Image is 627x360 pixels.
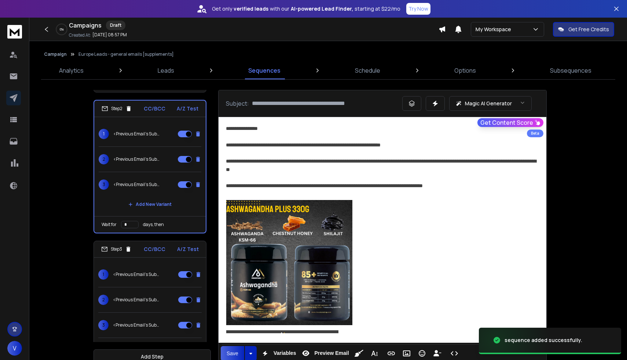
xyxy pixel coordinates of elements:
div: Step 2 [102,105,132,112]
li: Step2CC/BCCA/Z Test1<Previous Email's Subject>2<Previous Email's Subject>3<Previous Email's Subje... [93,100,206,233]
p: My Workspace [476,26,514,33]
p: <Previous Email's Subject> [113,272,160,277]
button: Get Content Score [477,118,543,127]
strong: AI-powered Lead Finder, [291,5,353,12]
div: Draft [106,21,125,30]
p: days, then [143,222,164,228]
p: Get Free Credits [568,26,609,33]
p: <Previous Email's Subject> [113,297,160,303]
p: <Previous Email's Subject> [113,156,160,162]
p: Created At: [69,32,91,38]
p: Leads [158,66,174,75]
span: Variables [272,350,298,356]
p: Schedule [355,66,380,75]
button: Campaign [44,51,67,57]
p: <Previous Email's Subject> [113,322,160,328]
p: Wait for [102,222,117,228]
p: 0 % [60,27,64,32]
button: Magic AI Generator [449,96,532,111]
p: Try Now [408,5,428,12]
p: Magic AI Generator [465,100,512,107]
button: V [7,341,22,356]
strong: verified leads [234,5,268,12]
p: Get only with our starting at $22/mo [212,5,400,12]
p: A/Z Test [177,105,198,112]
a: Analytics [55,62,88,79]
div: sequence added successfully. [505,337,582,344]
button: Add New Variant [122,197,177,212]
span: 3 [98,320,109,330]
p: [DATE] 08:57 PM [92,32,127,38]
a: Schedule [351,62,385,79]
span: 1 [99,129,109,139]
img: logo [7,25,22,39]
p: <Previous Email's Subject> [113,131,160,137]
a: Options [450,62,480,79]
p: CC/BCC [144,246,165,253]
span: 1 [98,269,109,280]
p: Subsequences [550,66,591,75]
div: Step 3 [101,246,132,252]
a: Leads [153,62,179,79]
p: <Previous Email's Subject> [113,182,160,188]
p: Sequences [248,66,280,75]
div: Beta [527,130,543,137]
span: 2 [98,295,109,305]
span: 2 [99,154,109,164]
p: Options [454,66,476,75]
button: Get Free Credits [553,22,614,37]
span: 3 [99,179,109,190]
p: Europe Leads - general emails [supplements] [78,51,174,57]
a: Sequences [244,62,285,79]
p: Analytics [59,66,84,75]
h1: Campaigns [69,21,102,30]
img: imageFile-1757015937732 [226,200,353,326]
span: Preview Email [313,350,350,356]
button: Try Now [406,3,430,15]
a: Subsequences [546,62,596,79]
p: Subject: [226,99,249,108]
p: CC/BCC [144,105,165,112]
p: A/Z Test [177,246,199,253]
